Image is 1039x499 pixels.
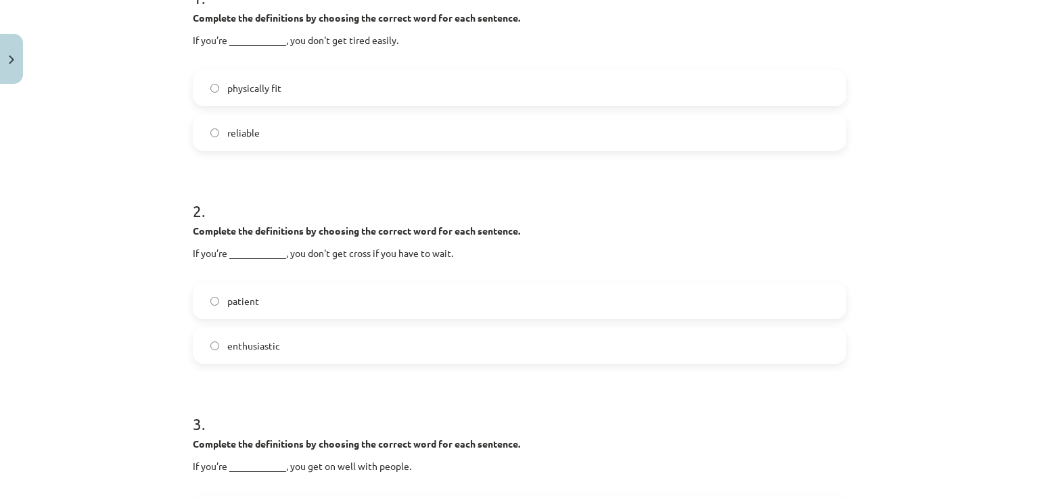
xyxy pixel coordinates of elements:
input: enthusiastic [210,341,219,350]
h1: 2 . [193,178,846,220]
p: If you’re ____________, you don't get cross if you have to wait. [193,246,846,275]
span: patient [227,294,259,308]
span: physically fit [227,81,281,95]
strong: Complete the definitions by choosing the correct word for each sentence. [193,11,520,24]
span: reliable [227,126,260,140]
input: physically fit [210,84,219,93]
input: reliable [210,128,219,137]
strong: Complete the definitions by choosing the correct word for each sentence. [193,224,520,237]
p: If you’re ____________, you don't get tired easily. [193,33,846,62]
p: If you’re ____________, you get on well with people. [193,459,846,488]
span: enthusiastic [227,339,280,353]
input: patient [210,297,219,306]
img: icon-close-lesson-0947bae3869378f0d4975bcd49f059093ad1ed9edebbc8119c70593378902aed.svg [9,55,14,64]
strong: Complete the definitions by choosing the correct word for each sentence. [193,437,520,450]
h1: 3 . [193,391,846,433]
